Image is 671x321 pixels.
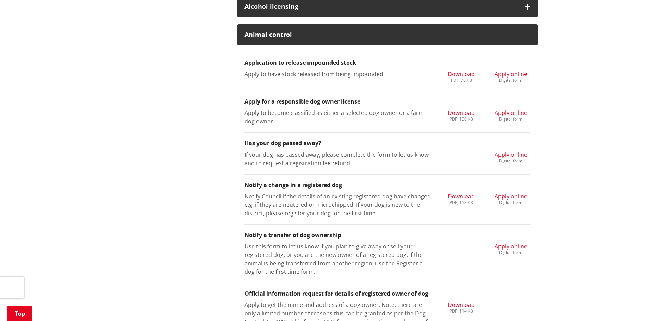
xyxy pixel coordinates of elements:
div: PDF, 100 KB [448,117,475,121]
span: Apply online [495,192,527,200]
div: Digital form [495,78,527,82]
h3: Alcohol licensing [244,3,518,10]
h3: Has your dog passed away? [244,140,530,147]
span: Apply online [495,109,527,117]
h3: Apply for a responsible dog owner license [244,98,530,105]
div: Digital form [495,200,527,205]
a: Download PDF, 78 KB [448,70,475,82]
span: Download [448,70,475,78]
p: If your dog has passed away, please complete the form to let us know and to request a registratio... [244,150,431,167]
a: Apply online Digital form [495,192,527,205]
a: Download PDF, 118 KB [448,192,475,205]
p: Apply to have stock released from being impounded. [244,70,431,78]
a: Download PDF, 100 KB [448,109,475,121]
span: Apply online [495,70,527,78]
h3: Animal control [244,31,518,38]
a: Download PDF, 114 KB [448,301,475,313]
a: Apply online Digital form [495,70,527,82]
h3: Notify a change in a registered dog [244,182,530,189]
a: Top [7,306,32,321]
div: Digital form [495,159,527,163]
span: Apply online [495,242,527,250]
p: Apply to become classified as either a selected dog owner or a farm dog owner. [244,109,431,125]
iframe: Messenger Launcher [639,291,664,317]
a: Apply online Digital form [495,150,527,163]
div: PDF, 118 KB [448,200,475,205]
span: Apply online [495,151,527,159]
a: Apply online Digital form [495,109,527,121]
p: Notify Council if the details of an existing registered dog have changed e.g. if they are neutere... [244,192,431,217]
span: Download [448,301,475,309]
h3: Application to release impounded stock [244,60,530,66]
p: Use this form to let us know if you plan to give away or sell your registered dog, or you are the... [244,242,431,276]
h3: Notify a transfer of dog ownership [244,232,530,239]
div: Digital form [495,251,527,255]
div: Digital form [495,117,527,121]
span: Download [448,109,475,117]
div: PDF, 114 KB [448,309,475,313]
h3: Official information request for details of registered owner of dog [244,290,530,297]
div: PDF, 78 KB [448,78,475,82]
a: Apply online Digital form [495,242,527,255]
span: Download [448,192,475,200]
